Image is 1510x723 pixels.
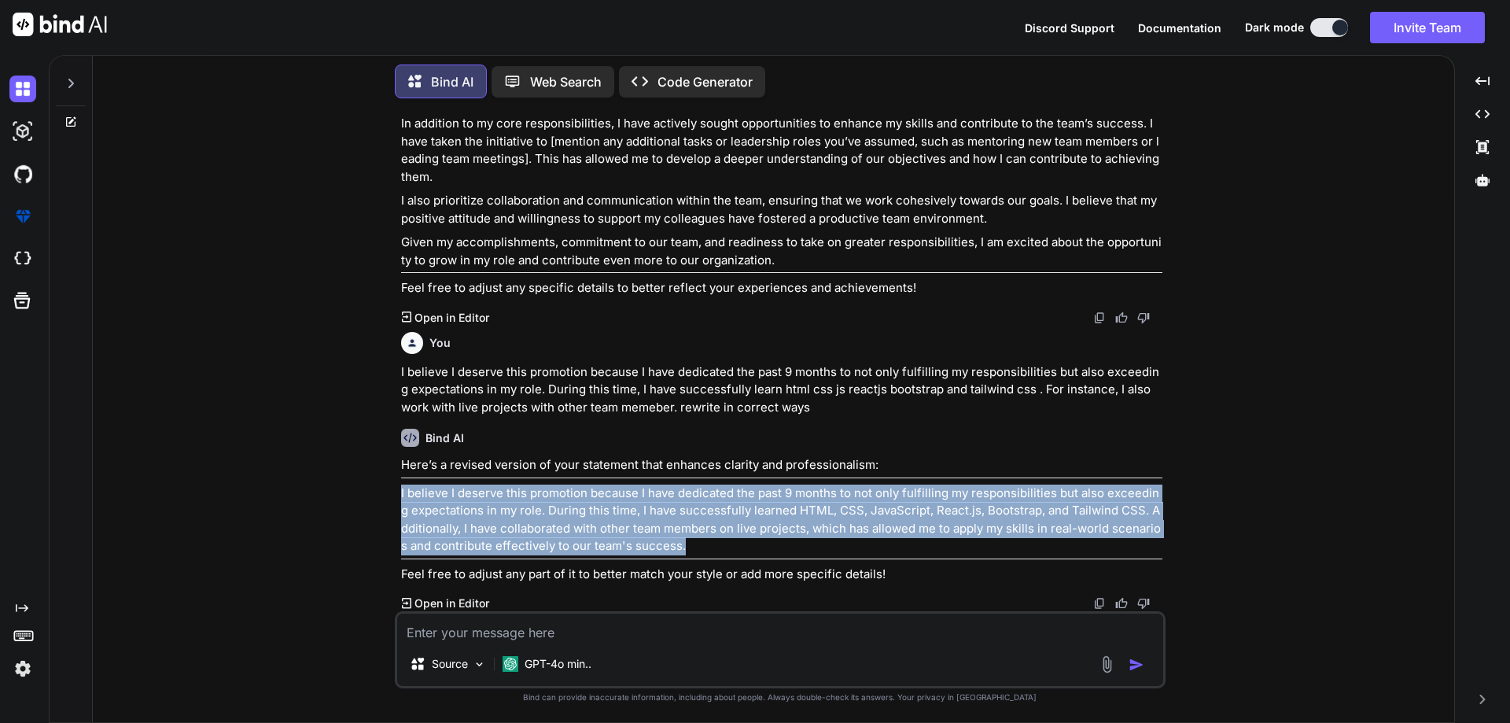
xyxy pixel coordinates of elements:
img: darkChat [9,76,36,102]
p: Given my accomplishments, commitment to our team, and readiness to take on greater responsibiliti... [401,234,1162,269]
p: Bind can provide inaccurate information, including about people. Always double-check its answers.... [395,692,1166,703]
img: Pick Models [473,658,486,671]
img: copy [1093,312,1106,324]
p: Here’s a revised version of your statement that enhances clarity and professionalism: [401,456,1162,474]
img: settings [9,655,36,682]
img: copy [1093,597,1106,610]
img: Bind AI [13,13,107,36]
p: Code Generator [657,72,753,91]
img: GPT-4o mini [503,656,518,672]
p: GPT-4o min.. [525,656,591,672]
img: githubDark [9,160,36,187]
span: Discord Support [1025,21,1114,35]
p: In addition to my core responsibilities, I have actively sought opportunities to enhance my skill... [401,115,1162,186]
button: Invite Team [1370,12,1485,43]
p: Web Search [530,72,602,91]
span: Dark mode [1245,20,1304,35]
p: Feel free to adjust any part of it to better match your style or add more specific details! [401,566,1162,584]
img: premium [9,203,36,230]
button: Discord Support [1025,20,1114,36]
img: dislike [1137,312,1150,324]
img: like [1115,597,1128,610]
span: Documentation [1138,21,1221,35]
h6: You [429,335,451,351]
p: Bind AI [431,72,473,91]
img: cloudideIcon [9,245,36,272]
p: Feel free to adjust any specific details to better reflect your experiences and achievements! [401,279,1162,297]
img: dislike [1137,597,1150,610]
p: I believe I deserve this promotion because I have dedicated the past 9 months to not only fulfill... [401,485,1162,555]
h6: Bind AI [425,430,464,446]
p: Open in Editor [414,596,489,611]
p: I believe I deserve this promotion because I have dedicated the past 9 months to not only fulfill... [401,363,1162,417]
img: like [1115,312,1128,324]
img: attachment [1098,655,1116,673]
p: I also prioritize collaboration and communication within the team, ensuring that we work cohesive... [401,192,1162,227]
img: darkAi-studio [9,118,36,145]
p: Open in Editor [414,310,489,326]
img: icon [1129,657,1144,673]
button: Documentation [1138,20,1221,36]
p: Source [432,656,468,672]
